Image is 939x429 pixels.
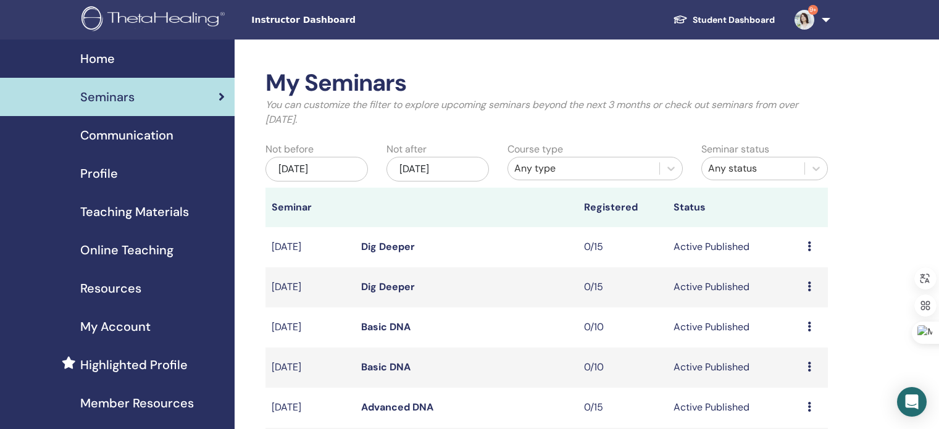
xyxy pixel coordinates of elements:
td: Active Published [667,227,801,267]
div: [DATE] [265,157,368,181]
a: Dig Deeper [361,280,415,293]
td: [DATE] [265,388,355,428]
img: graduation-cap-white.svg [673,14,688,25]
td: [DATE] [265,267,355,307]
h2: My Seminars [265,69,828,98]
td: Active Published [667,267,801,307]
p: You can customize the filter to explore upcoming seminars beyond the next 3 months or check out s... [265,98,828,127]
img: default.jpg [795,10,814,30]
a: Advanced DNA [361,401,433,414]
td: [DATE] [265,307,355,348]
th: Registered [578,188,667,227]
td: Active Published [667,348,801,388]
td: 0/15 [578,267,667,307]
a: Dig Deeper [361,240,415,253]
a: Basic DNA [361,360,411,373]
td: [DATE] [265,227,355,267]
span: Home [80,49,115,68]
label: Seminar status [701,142,769,157]
span: Online Teaching [80,241,173,259]
label: Not after [386,142,427,157]
span: My Account [80,317,151,336]
th: Seminar [265,188,355,227]
a: Student Dashboard [663,9,785,31]
td: Active Published [667,388,801,428]
span: Teaching Materials [80,202,189,221]
span: Communication [80,126,173,144]
span: Instructor Dashboard [251,14,436,27]
div: Any status [708,161,798,176]
td: 0/15 [578,227,667,267]
td: 0/10 [578,307,667,348]
label: Course type [507,142,563,157]
span: Highlighted Profile [80,356,188,374]
th: Status [667,188,801,227]
label: Not before [265,142,314,157]
div: Any type [514,161,653,176]
span: Seminars [80,88,135,106]
a: Basic DNA [361,320,411,333]
div: [DATE] [386,157,489,181]
div: Open Intercom Messenger [897,387,927,417]
td: Active Published [667,307,801,348]
img: logo.png [81,6,229,34]
span: 9+ [808,5,818,15]
td: [DATE] [265,348,355,388]
span: Member Resources [80,394,194,412]
td: 0/10 [578,348,667,388]
span: Resources [80,279,141,298]
span: Profile [80,164,118,183]
td: 0/15 [578,388,667,428]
